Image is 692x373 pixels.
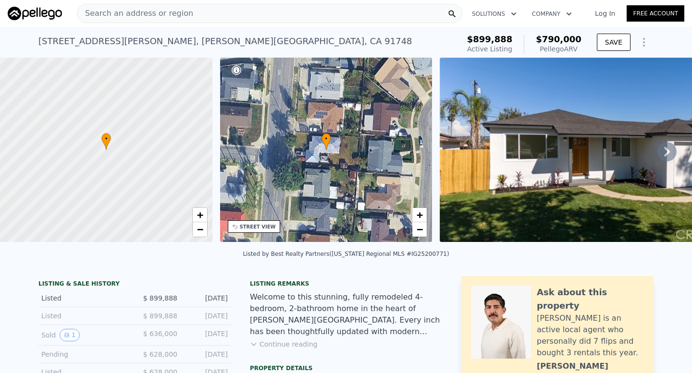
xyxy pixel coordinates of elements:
div: [STREET_ADDRESS][PERSON_NAME] , [PERSON_NAME][GEOGRAPHIC_DATA] , CA 91748 [38,35,412,48]
span: $ 628,000 [143,350,177,358]
div: Listed by Best Realty Partners ([US_STATE] Regional MLS #IG25200771) [243,251,449,257]
div: [DATE] [185,293,228,303]
div: Welcome to this stunning, fully remodeled 4-bedroom, 2-bathroom home in the heart of [PERSON_NAME... [250,291,442,337]
span: • [321,134,331,143]
div: [DATE] [185,349,228,359]
button: View historical data [60,329,80,341]
span: − [417,223,423,235]
img: Pellego [8,7,62,20]
button: Solutions [464,5,524,23]
span: + [197,209,203,221]
button: Continue reading [250,339,318,349]
a: Zoom in [193,208,207,222]
a: Zoom out [193,222,207,237]
div: Ask about this property [537,286,644,313]
span: + [417,209,423,221]
div: Sold [41,329,127,341]
div: Listed [41,293,127,303]
span: $ 636,000 [143,330,177,337]
div: STREET VIEW [240,223,276,230]
div: Listed [41,311,127,321]
span: $ 899,888 [143,294,177,302]
div: Pending [41,349,127,359]
a: Zoom in [412,208,427,222]
span: $ 899,888 [143,312,177,320]
a: Free Account [627,5,684,22]
div: [PERSON_NAME] is an active local agent who personally did 7 flips and bought 3 rentals this year. [537,313,644,359]
span: $899,888 [467,34,513,44]
button: SAVE [597,34,630,51]
span: Search an address or region [77,8,193,19]
div: Property details [250,364,442,372]
div: • [321,133,331,150]
a: Zoom out [412,222,427,237]
div: LISTING & SALE HISTORY [38,280,231,289]
span: $790,000 [536,34,581,44]
button: Show Options [634,33,654,52]
a: Log In [583,9,627,18]
span: • [101,134,111,143]
div: Pellego ARV [536,44,581,54]
div: • [101,133,111,150]
div: [DATE] [185,311,228,321]
span: − [197,223,203,235]
div: Listing remarks [250,280,442,288]
span: Active Listing [467,45,512,53]
button: Company [524,5,580,23]
div: [DATE] [185,329,228,341]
